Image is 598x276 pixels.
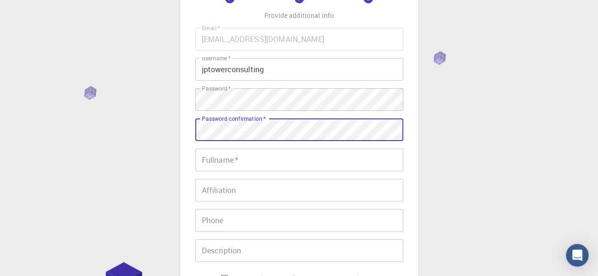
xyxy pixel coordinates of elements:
[264,11,334,20] p: Provide additional info
[202,84,231,92] label: Password
[202,24,220,32] label: Email
[566,244,589,267] div: Open Intercom Messenger
[202,54,231,62] label: username
[202,115,266,123] label: Password confirmation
